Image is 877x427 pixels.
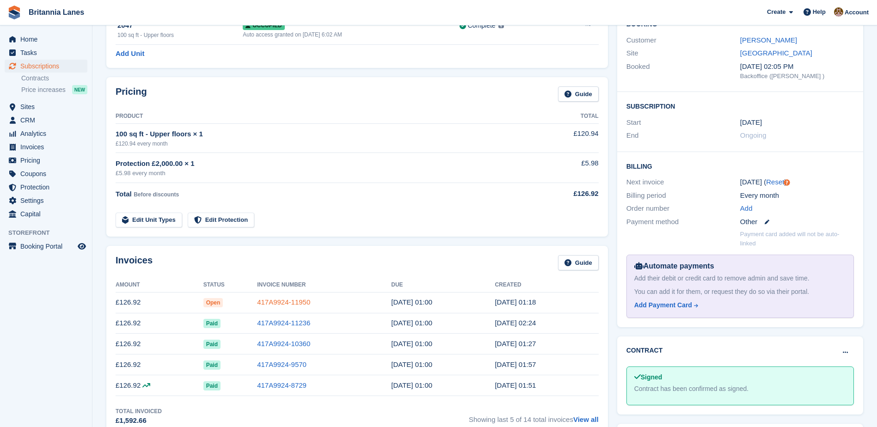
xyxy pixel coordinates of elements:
span: Paid [203,360,221,370]
div: Every month [740,190,854,201]
time: 2025-10-01 00:18:26 UTC [495,298,536,306]
a: 417A9924-11236 [257,319,310,327]
span: Open [203,298,223,307]
th: Product [116,109,525,124]
a: Add Unit [116,49,144,59]
img: icon-info-grey-7440780725fd019a000dd9b08b2336e03edf1995a4989e88bcd33f0948082b44.svg [498,23,504,28]
a: View all [573,415,599,423]
td: £126.92 [116,375,203,396]
span: Paid [203,319,221,328]
div: £120.94 every month [116,140,525,148]
div: Automate payments [634,261,846,272]
time: 2025-09-01 01:24:46 UTC [495,319,536,327]
a: Guide [558,255,599,270]
time: 2025-08-01 00:27:06 UTC [495,340,536,348]
a: Add Payment Card [634,300,842,310]
span: Pricing [20,154,76,167]
div: Backoffice ([PERSON_NAME] ) [740,72,854,81]
span: Paid [203,340,221,349]
th: Amount [116,278,203,293]
span: Showing last 5 of 14 total invoices [469,407,599,426]
h2: Subscription [626,101,854,110]
span: Home [20,33,76,46]
a: menu [5,167,87,180]
div: [DATE] 02:05 PM [740,61,854,72]
span: Settings [20,194,76,207]
a: Reset [766,178,784,186]
div: Site [626,48,740,59]
span: Coupons [20,167,76,180]
div: £1,592.66 [116,415,162,426]
a: Add [740,203,753,214]
div: Contract has been confirmed as signed. [634,384,846,394]
span: Paid [203,381,221,390]
a: 417A9924-11950 [257,298,310,306]
a: menu [5,46,87,59]
time: 2025-06-02 00:00:00 UTC [391,381,432,389]
div: Payment method [626,217,740,227]
h2: Contract [626,346,663,355]
div: End [626,130,740,141]
span: Storefront [8,228,92,238]
a: Edit Unit Types [116,213,182,228]
time: 2024-09-01 00:00:00 UTC [740,117,762,128]
span: Price increases [21,85,66,94]
div: Protection £2,000.00 × 1 [116,159,525,169]
div: Start [626,117,740,128]
a: 417A9924-8729 [257,381,307,389]
a: menu [5,114,87,127]
div: Total Invoiced [116,407,162,415]
img: stora-icon-8386f47178a22dfd0bd8f6a31ec36ba5ce8667c1dd55bd0f319d3a0aa187defe.svg [7,6,21,19]
div: NEW [72,85,87,94]
a: menu [5,194,87,207]
a: menu [5,33,87,46]
div: 100 sq ft - Upper floors × 1 [116,129,525,140]
div: 2047 [117,20,243,31]
div: £126.92 [525,189,599,199]
span: Occupied [243,21,284,30]
time: 2025-06-01 00:51:22 UTC [495,381,536,389]
a: menu [5,127,87,140]
span: Booking Portal [20,240,76,253]
div: You can add it for them, or request they do so via their portal. [634,287,846,297]
td: £126.92 [116,292,203,313]
a: 417A9924-9570 [257,360,307,368]
span: Total [116,190,132,198]
th: Created [495,278,598,293]
span: Help [813,7,826,17]
time: 2025-10-02 00:00:00 UTC [391,298,432,306]
td: £126.92 [116,354,203,375]
th: Status [203,278,258,293]
td: £5.98 [525,153,599,183]
td: £120.94 [525,123,599,152]
a: Contracts [21,74,87,83]
span: Capital [20,207,76,220]
span: Ongoing [740,131,767,139]
div: [DATE] ( ) [740,177,854,188]
span: Tasks [20,46,76,59]
a: Preview store [76,241,87,252]
span: CRM [20,114,76,127]
h2: Pricing [116,86,147,102]
th: Due [391,278,495,293]
div: Add Payment Card [634,300,692,310]
a: Britannia Lanes [25,5,88,20]
a: menu [5,140,87,153]
a: menu [5,60,87,73]
div: Customer [626,35,740,46]
span: Invoices [20,140,76,153]
span: Before discounts [134,191,179,198]
h2: Invoices [116,255,153,270]
span: Create [767,7,785,17]
a: menu [5,181,87,194]
time: 2025-08-02 00:00:00 UTC [391,340,432,348]
div: Order number [626,203,740,214]
span: Account [845,8,869,17]
a: Guide [558,86,599,102]
td: £126.92 [116,334,203,354]
td: £126.92 [116,313,203,334]
span: Analytics [20,127,76,140]
a: Edit Protection [188,213,254,228]
div: Next invoice [626,177,740,188]
div: 100 sq ft - Upper floors [117,31,243,39]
